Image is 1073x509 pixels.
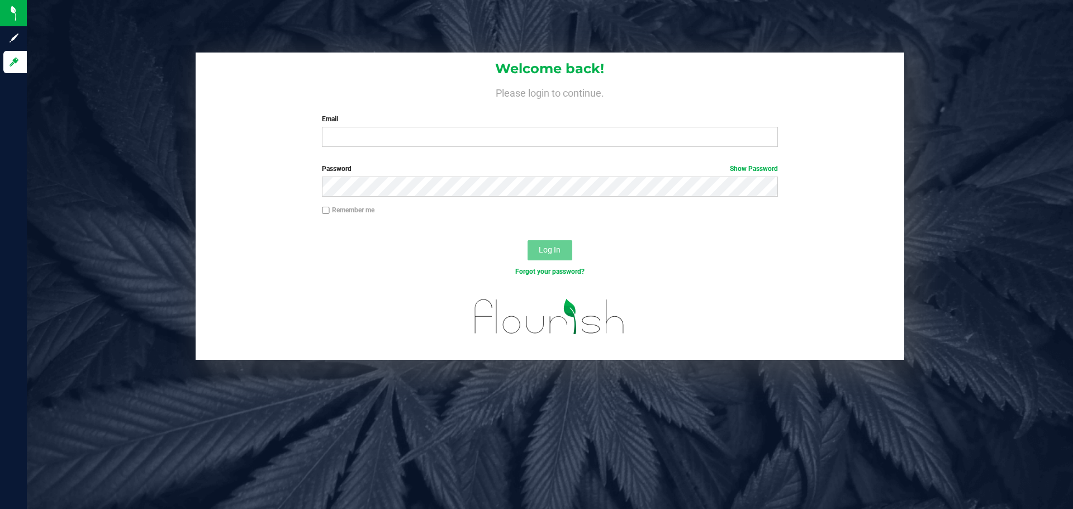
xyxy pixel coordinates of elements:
[322,205,374,215] label: Remember me
[8,56,20,68] inline-svg: Log in
[461,288,638,345] img: flourish_logo.svg
[196,61,904,76] h1: Welcome back!
[322,165,352,173] span: Password
[515,268,585,275] a: Forgot your password?
[539,245,561,254] span: Log In
[528,240,572,260] button: Log In
[196,85,904,98] h4: Please login to continue.
[322,207,330,215] input: Remember me
[322,114,777,124] label: Email
[8,32,20,44] inline-svg: Sign up
[730,165,778,173] a: Show Password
